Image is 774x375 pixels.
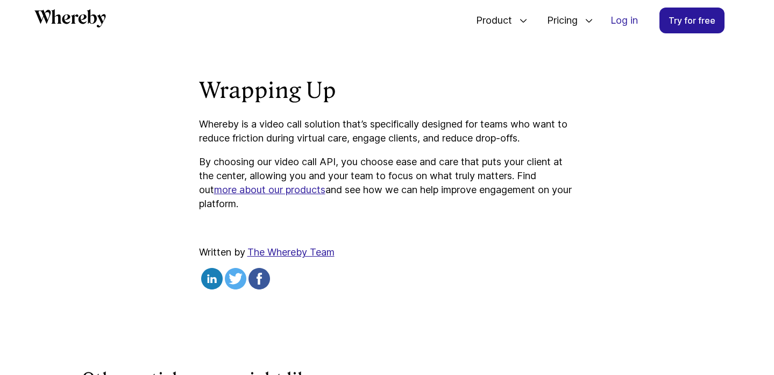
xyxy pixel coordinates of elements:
svg: Whereby [34,9,106,27]
p: By choosing our video call API, you choose ease and care that puts your client at the center, all... [199,155,576,211]
a: more about our products [214,184,325,195]
span: Pricing [536,3,580,38]
a: The Whereby Team [247,246,335,258]
div: Written by [199,245,576,293]
strong: Wrapping Up [199,77,336,103]
span: Product [465,3,515,38]
a: Log in [602,8,647,33]
img: linkedin [201,268,223,289]
p: Whereby is a video call solution that’s specifically designed for teams who want to reduce fricti... [199,117,576,145]
a: Try for free [659,8,725,33]
img: twitter [225,268,246,289]
img: facebook [248,268,270,289]
a: Whereby [34,9,106,31]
